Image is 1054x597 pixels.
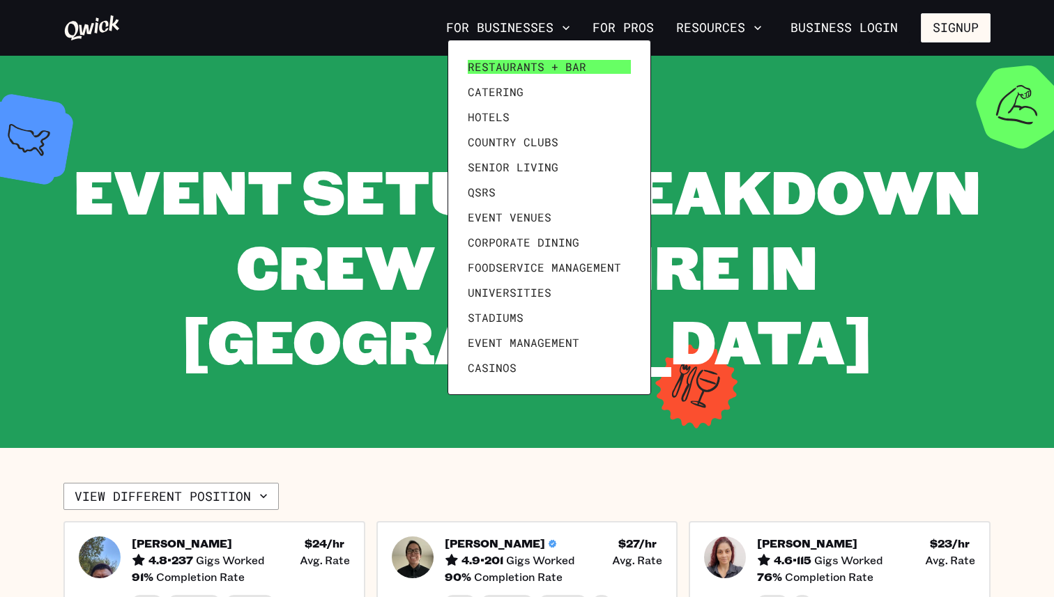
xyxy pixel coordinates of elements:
span: Stadiums [468,311,524,325]
span: Corporate Dining [468,235,579,249]
span: Universities [468,286,551,300]
span: Foodservice Management [468,261,621,274]
span: Event Venues [468,210,551,224]
span: Catering [468,85,524,99]
span: Restaurants + Bar [468,60,586,74]
span: Country Clubs [468,135,558,149]
span: QSRs [468,185,496,199]
span: Casinos [468,361,517,375]
span: Senior Living [468,160,558,174]
span: Hotels [468,110,510,124]
span: Event Management [468,336,579,350]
